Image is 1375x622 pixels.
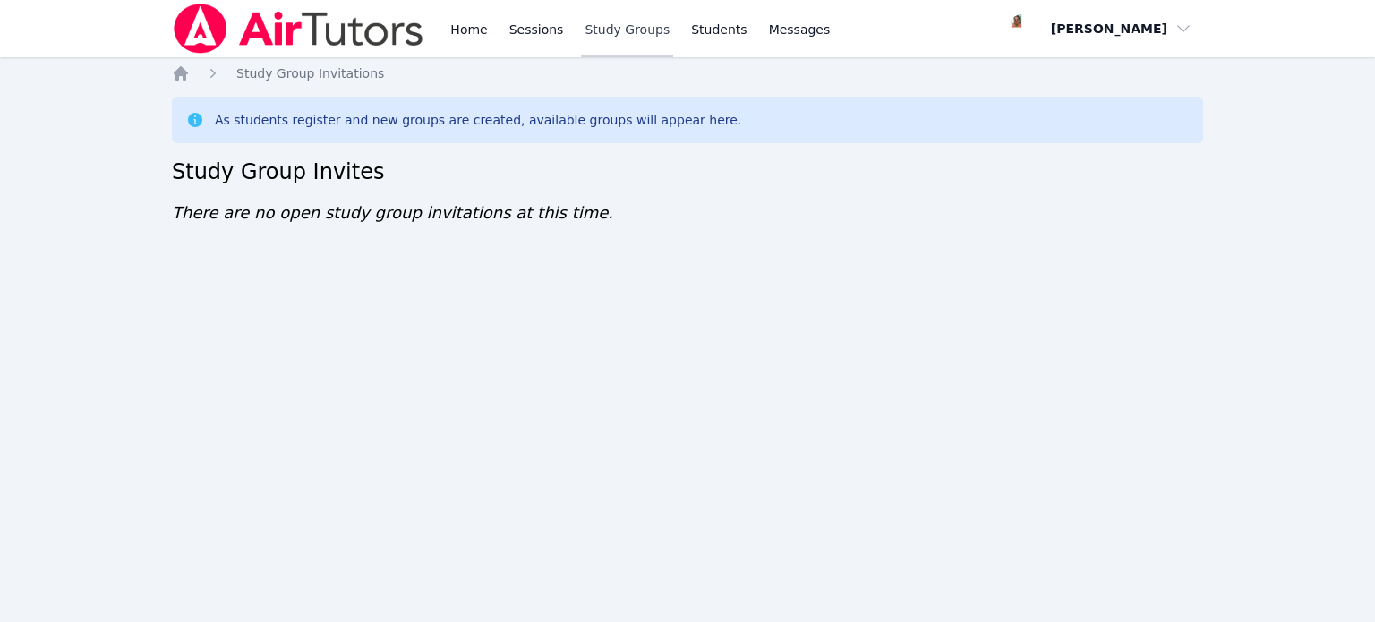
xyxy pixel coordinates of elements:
[215,111,741,129] div: As students register and new groups are created, available groups will appear here.
[769,21,831,38] span: Messages
[172,158,1203,186] h2: Study Group Invites
[172,64,1203,82] nav: Breadcrumb
[172,203,613,222] span: There are no open study group invitations at this time.
[236,64,384,82] a: Study Group Invitations
[236,66,384,81] span: Study Group Invitations
[172,4,425,54] img: Air Tutors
